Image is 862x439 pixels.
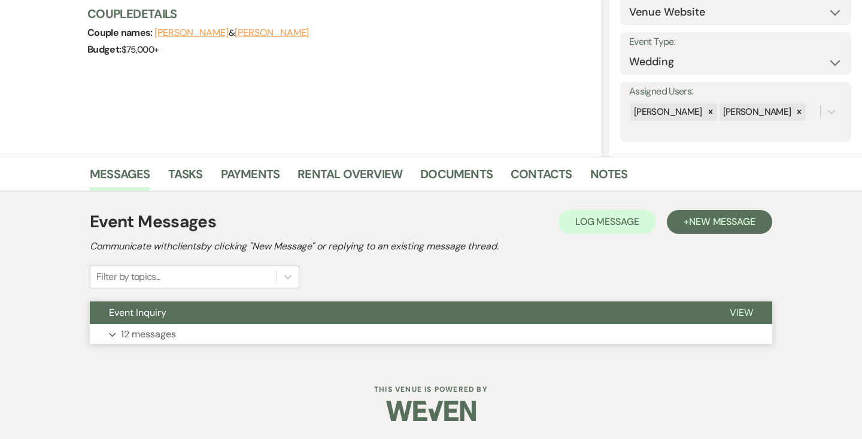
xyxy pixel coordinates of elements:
[87,43,122,56] span: Budget:
[109,306,166,319] span: Event Inquiry
[90,301,711,324] button: Event Inquiry
[667,210,772,234] button: +New Message
[298,164,402,191] a: Rental Overview
[90,239,772,254] h2: Communicate with clients by clicking "New Message" or replying to an existing message thread.
[590,164,628,191] a: Notes
[711,301,772,324] button: View
[730,306,753,319] span: View
[630,103,704,121] div: [PERSON_NAME]
[154,28,229,38] button: [PERSON_NAME]
[87,5,591,22] h3: Couple Details
[87,26,154,39] span: Couple names:
[90,164,150,191] a: Messages
[90,324,772,345] button: 12 messages
[90,209,216,234] h1: Event Messages
[629,83,842,100] label: Assigned Users:
[420,164,493,191] a: Documents
[629,33,842,51] label: Event Type:
[154,27,309,39] span: &
[689,215,755,228] span: New Message
[386,390,476,432] img: Weven Logo
[559,210,656,234] button: Log Message
[96,270,160,284] div: Filter by topics...
[575,215,639,228] span: Log Message
[168,164,203,191] a: Tasks
[221,164,280,191] a: Payments
[235,28,309,38] button: [PERSON_NAME]
[720,103,793,121] div: [PERSON_NAME]
[121,327,176,342] p: 12 messages
[122,44,159,56] span: $75,000+
[511,164,572,191] a: Contacts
